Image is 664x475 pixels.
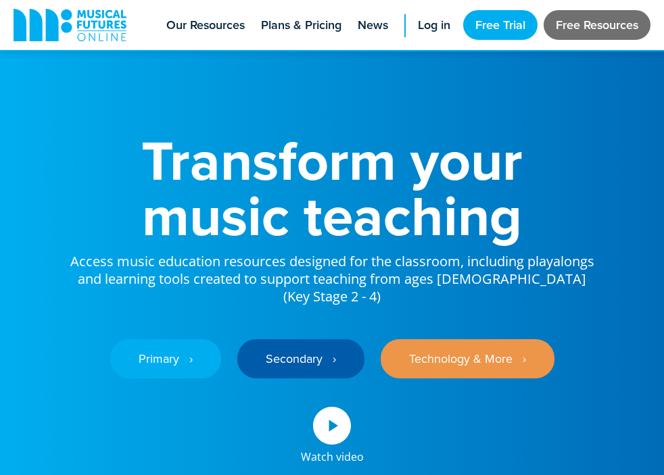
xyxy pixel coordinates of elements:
[301,445,364,462] div: Watch video
[463,10,538,40] a: Free Trial
[68,243,596,305] p: Access music education resources designed for the classroom, including playalongs and learning to...
[68,132,596,243] h1: Transform your music teaching
[261,16,341,34] span: Plans & Pricing
[381,339,554,378] a: Technology & More ‎‏‏‎ ‎ ›
[544,10,650,40] a: Free Resources
[358,16,388,34] span: News
[166,16,245,34] span: Our Resources
[237,339,364,378] a: Secondary ‎‏‏‎ ‎ ›
[110,339,221,378] a: Primary ‎‏‏‎ ‎ ›
[418,16,450,34] span: Log in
